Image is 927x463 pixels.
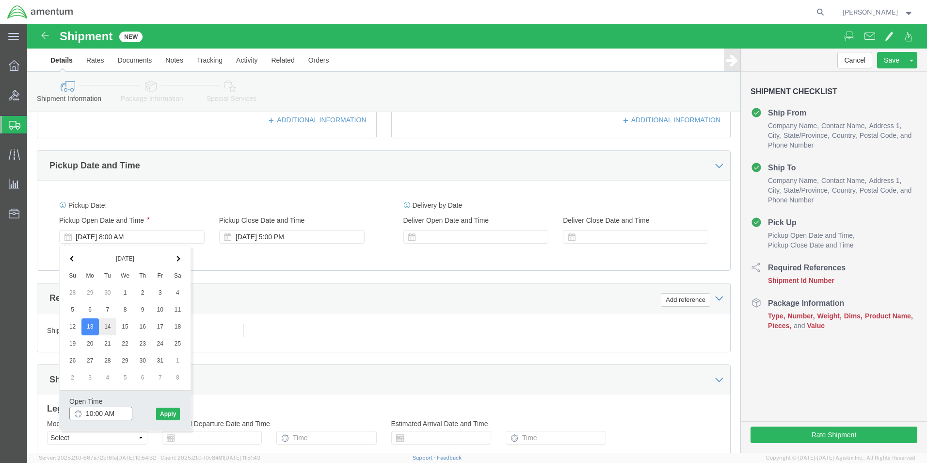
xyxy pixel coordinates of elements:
button: [PERSON_NAME] [842,6,914,18]
a: Support [413,455,437,461]
span: Marie Morrell [843,7,898,17]
span: Server: 2025.21.0-667a72bf6fa [39,455,156,461]
span: [DATE] 10:54:32 [117,455,156,461]
img: logo [7,5,74,19]
span: Copyright © [DATE]-[DATE] Agistix Inc., All Rights Reserved [766,454,915,462]
span: [DATE] 11:51:43 [224,455,260,461]
span: Client: 2025.21.0-f0c8481 [160,455,260,461]
iframe: FS Legacy Container [27,24,927,453]
a: Feedback [437,455,462,461]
